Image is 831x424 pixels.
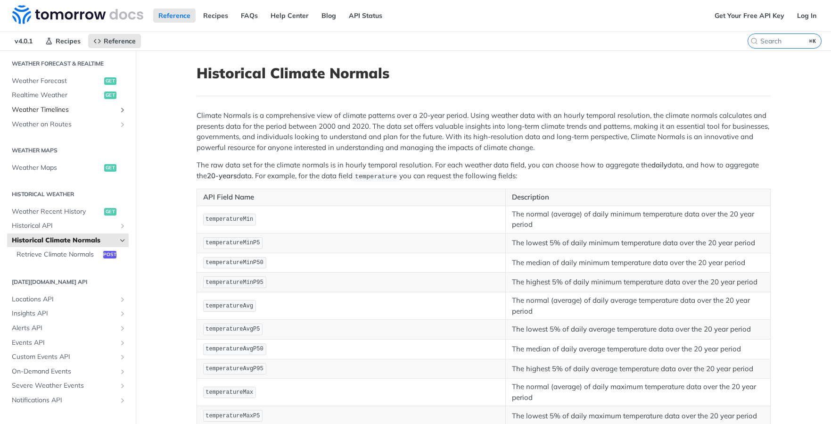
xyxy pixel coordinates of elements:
[512,295,764,316] p: The normal (average) of daily average temperature data over the 20 year period
[104,37,136,45] span: Reference
[9,34,38,48] span: v4.0.1
[7,74,129,88] a: Weather Forecastget
[12,76,102,86] span: Weather Forecast
[206,413,260,419] span: temperatureMaxP5
[206,303,253,309] span: temperatureAvg
[12,396,116,405] span: Notifications API
[7,59,129,68] h2: Weather Forecast & realtime
[344,8,387,23] a: API Status
[119,106,126,114] button: Show subpages for Weather Timelines
[512,364,764,374] p: The highest 5% of daily average temperature data over the 20 year period
[119,368,126,375] button: Show subpages for On-Demand Events
[7,88,129,102] a: Realtime Weatherget
[7,350,129,364] a: Custom Events APIShow subpages for Custom Events API
[119,121,126,128] button: Show subpages for Weather on Routes
[12,105,116,115] span: Weather Timelines
[197,65,771,82] h1: Historical Climate Normals
[792,8,822,23] a: Log In
[153,8,196,23] a: Reference
[651,160,667,169] strong: daily
[236,8,263,23] a: FAQs
[7,233,129,248] a: Historical Climate NormalsHide subpages for Historical Climate Normals
[119,382,126,390] button: Show subpages for Severe Weather Events
[12,352,116,362] span: Custom Events API
[206,240,260,246] span: temperatureMinP5
[7,278,129,286] h2: [DATE][DOMAIN_NAME] API
[355,173,397,180] span: temperature
[119,324,126,332] button: Show subpages for Alerts API
[7,219,129,233] a: Historical APIShow subpages for Historical API
[12,324,116,333] span: Alerts API
[16,250,101,259] span: Retrieve Climate Normals
[512,344,764,355] p: The median of daily average temperature data over the 20 year period
[119,339,126,347] button: Show subpages for Events API
[512,209,764,230] p: The normal (average) of daily minimum temperature data over the 20 year period
[103,251,116,258] span: post
[206,366,263,372] span: temperatureAvgP95
[119,397,126,404] button: Show subpages for Notifications API
[198,8,233,23] a: Recipes
[512,192,764,203] p: Description
[12,381,116,391] span: Severe Weather Events
[265,8,314,23] a: Help Center
[206,279,263,286] span: temperatureMinP95
[12,309,116,318] span: Insights API
[7,379,129,393] a: Severe Weather EventsShow subpages for Severe Weather Events
[7,292,129,307] a: Locations APIShow subpages for Locations API
[512,324,764,335] p: The lowest 5% of daily average temperature data over the 20 year period
[119,222,126,230] button: Show subpages for Historical API
[12,207,102,216] span: Weather Recent History
[206,389,253,396] span: temperatureMax
[512,258,764,268] p: The median of daily minimum temperature data over the 20 year period
[197,160,771,182] p: The raw data set for the climate normals is in hourly temporal resolution. For each weather data ...
[207,171,237,180] strong: 20-years
[7,321,129,335] a: Alerts APIShow subpages for Alerts API
[119,237,126,244] button: Hide subpages for Historical Climate Normals
[7,393,129,407] a: Notifications APIShow subpages for Notifications API
[12,163,102,173] span: Weather Maps
[7,365,129,379] a: On-Demand EventsShow subpages for On-Demand Events
[7,307,129,321] a: Insights APIShow subpages for Insights API
[512,411,764,422] p: The lowest 5% of daily maximum temperature data over the 20 year period
[7,336,129,350] a: Events APIShow subpages for Events API
[88,34,141,48] a: Reference
[12,5,143,24] img: Tomorrow.io Weather API Docs
[40,34,86,48] a: Recipes
[12,120,116,129] span: Weather on Routes
[104,208,116,216] span: get
[206,259,263,266] span: temperatureMinP50
[104,91,116,99] span: get
[512,382,764,403] p: The normal (average) of daily maximum temperature data over the 20 year period
[203,192,499,203] p: API Field Name
[709,8,790,23] a: Get Your Free API Key
[56,37,81,45] span: Recipes
[119,353,126,361] button: Show subpages for Custom Events API
[12,338,116,348] span: Events API
[512,277,764,288] p: The highest 5% of daily minimum temperature data over the 20 year period
[316,8,341,23] a: Blog
[7,205,129,219] a: Weather Recent Historyget
[807,36,819,46] kbd: ⌘K
[750,37,758,45] svg: Search
[119,296,126,303] button: Show subpages for Locations API
[206,216,253,223] span: temperatureMin
[7,117,129,132] a: Weather on RoutesShow subpages for Weather on Routes
[12,221,116,231] span: Historical API
[7,103,129,117] a: Weather TimelinesShow subpages for Weather Timelines
[197,110,771,153] p: Climate Normals is a comprehensive view of climate patterns over a 20-year period. Using weather ...
[206,326,260,333] span: temperatureAvgP5
[512,238,764,249] p: The lowest 5% of daily minimum temperature data over the 20 year period
[206,346,263,352] span: temperatureAvgP50
[104,77,116,85] span: get
[7,146,129,155] h2: Weather Maps
[12,91,102,100] span: Realtime Weather
[104,164,116,172] span: get
[12,295,116,304] span: Locations API
[12,248,129,262] a: Retrieve Climate Normalspost
[7,190,129,199] h2: Historical Weather
[12,367,116,376] span: On-Demand Events
[7,161,129,175] a: Weather Mapsget
[119,310,126,317] button: Show subpages for Insights API
[12,236,116,245] span: Historical Climate Normals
